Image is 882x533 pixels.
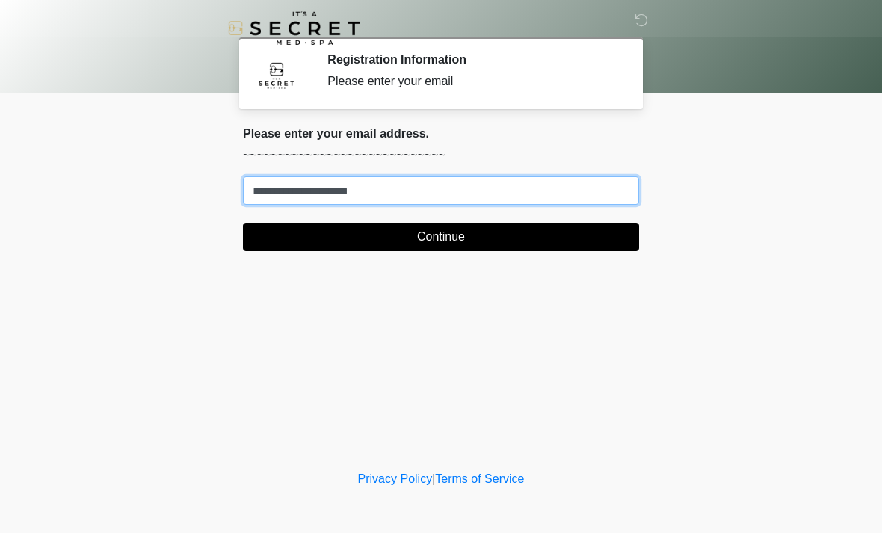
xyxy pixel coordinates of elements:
img: It's A Secret Med Spa Logo [228,11,360,45]
a: Terms of Service [435,472,524,485]
a: Privacy Policy [358,472,433,485]
h2: Registration Information [327,52,617,67]
img: Agent Avatar [254,52,299,97]
button: Continue [243,223,639,251]
h2: Please enter your email address. [243,126,639,141]
div: Please enter your email [327,73,617,90]
p: ~~~~~~~~~~~~~~~~~~~~~~~~~~~~~ [243,147,639,164]
a: | [432,472,435,485]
